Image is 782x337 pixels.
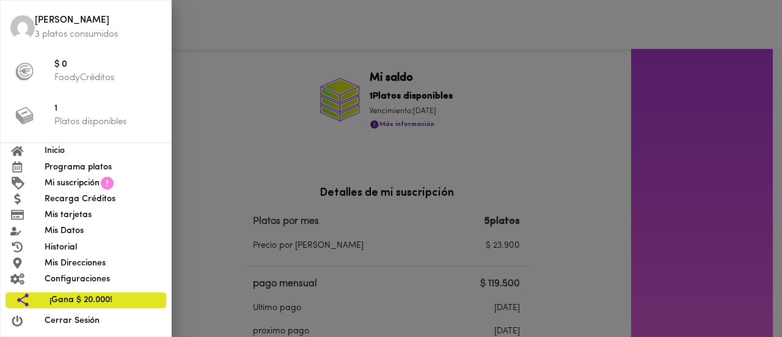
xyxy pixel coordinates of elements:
span: Mis tarjetas [45,209,161,221]
img: foody-creditos-black.png [15,62,34,81]
span: Mis Datos [45,224,161,237]
p: Platos disponibles [54,116,161,128]
p: FoodyCréditos [54,72,161,84]
p: 3 platos consumidos [35,28,161,41]
span: ¡Gana $ 20.000! [49,294,156,306]
span: Mis Direcciones [45,257,161,270]
span: Mi suscripción [45,177,100,190]
span: 1 [54,102,161,116]
span: Programa platos [45,161,161,174]
span: Recarga Créditos [45,193,161,206]
span: Inicio [45,144,161,157]
span: $ 0 [54,58,161,72]
span: Configuraciones [45,273,161,286]
img: Johanna [10,15,35,40]
img: platos_menu.png [15,106,34,125]
span: [PERSON_NAME] [35,14,161,28]
span: Cerrar Sesión [45,314,161,327]
span: Historial [45,241,161,254]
